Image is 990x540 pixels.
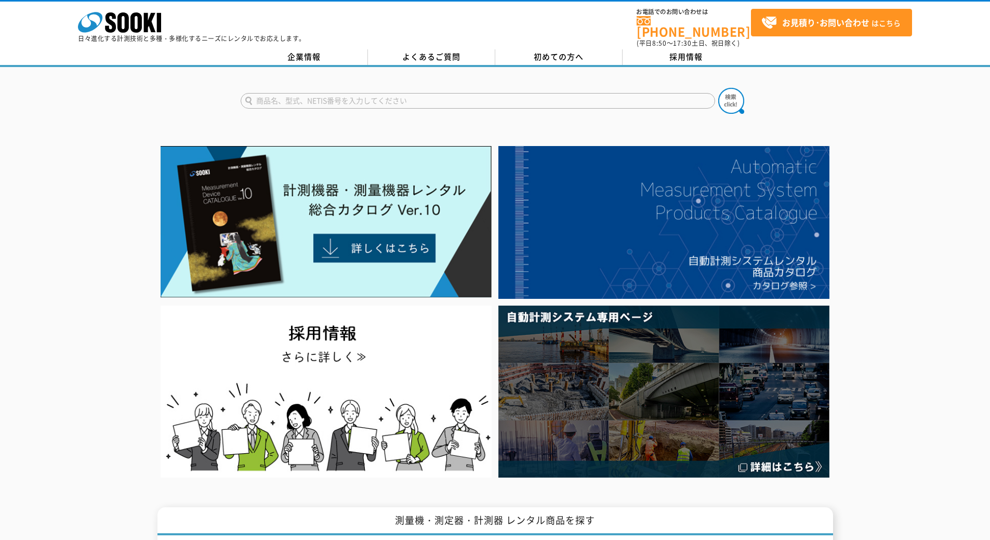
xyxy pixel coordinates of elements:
[157,507,833,536] h1: 測量機・測定器・計測器 レンタル商品を探す
[652,38,667,48] span: 8:50
[78,35,306,42] p: 日々進化する計測技術と多種・多様化するニーズにレンタルでお応えします。
[368,49,495,65] a: よくあるご質問
[782,16,869,29] strong: お見積り･お問い合わせ
[718,88,744,114] img: btn_search.png
[623,49,750,65] a: 採用情報
[637,38,740,48] span: (平日 ～ 土日、祝日除く)
[534,51,584,62] span: 初めての方へ
[495,49,623,65] a: 初めての方へ
[498,146,829,299] img: 自動計測システムカタログ
[637,9,751,15] span: お電話でのお問い合わせは
[161,306,492,478] img: SOOKI recruit
[241,49,368,65] a: 企業情報
[673,38,692,48] span: 17:30
[637,16,751,37] a: [PHONE_NUMBER]
[761,15,901,31] span: はこちら
[498,306,829,478] img: 自動計測システム専用ページ
[241,93,715,109] input: 商品名、型式、NETIS番号を入力してください
[161,146,492,298] img: Catalog Ver10
[751,9,912,36] a: お見積り･お問い合わせはこちら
